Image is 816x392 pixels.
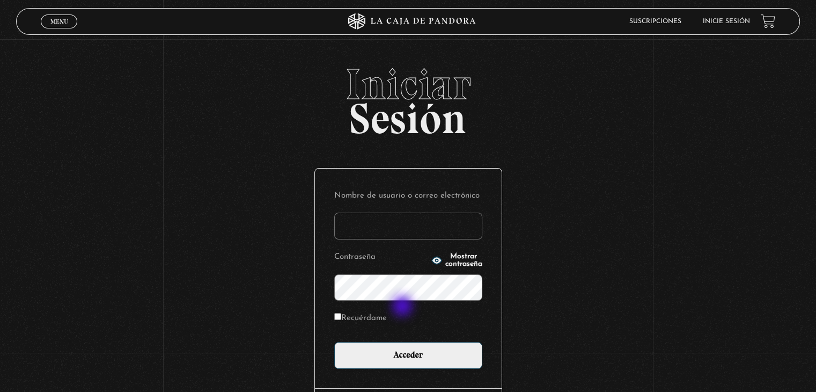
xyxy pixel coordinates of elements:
[431,253,482,268] button: Mostrar contraseña
[703,18,750,25] a: Inicie sesión
[334,342,482,369] input: Acceder
[16,63,799,132] h2: Sesión
[334,313,341,320] input: Recuérdame
[761,14,775,28] a: View your shopping cart
[47,27,72,34] span: Cerrar
[445,253,482,268] span: Mostrar contraseña
[16,63,799,106] span: Iniciar
[334,310,387,327] label: Recuérdame
[50,18,68,25] span: Menu
[334,188,482,205] label: Nombre de usuario o correo electrónico
[334,249,428,266] label: Contraseña
[629,18,681,25] a: Suscripciones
